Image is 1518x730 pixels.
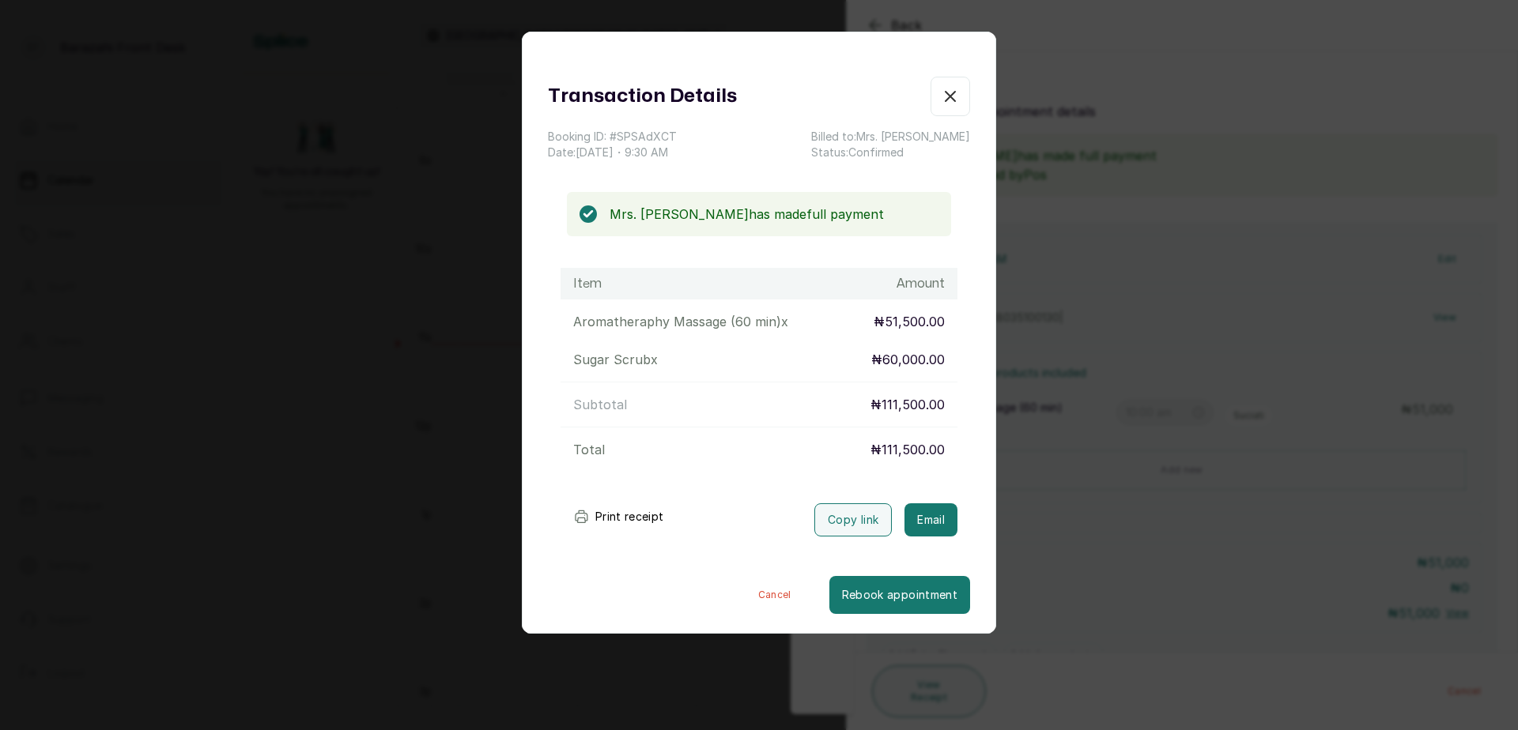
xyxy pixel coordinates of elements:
[548,82,737,111] h1: Transaction Details
[829,576,970,614] button: Rebook appointment
[573,440,605,459] p: Total
[811,145,970,160] p: Status: Confirmed
[573,312,788,331] p: Aromatheraphy Massage (60 min) x
[548,129,677,145] p: Booking ID: # SPSAdXCT
[870,440,945,459] p: ₦111,500.00
[610,205,938,224] p: Mrs. [PERSON_NAME] has made full payment
[548,145,677,160] p: Date: [DATE] ・ 9:30 AM
[814,503,892,536] button: Copy link
[573,350,658,369] p: Sugar Scrub x
[904,503,957,536] button: Email
[573,274,602,293] h1: Item
[870,395,945,414] p: ₦111,500.00
[573,395,627,414] p: Subtotal
[897,274,945,293] h1: Amount
[561,501,677,532] button: Print receipt
[811,129,970,145] p: Billed to: Mrs. [PERSON_NAME]
[720,576,829,614] button: Cancel
[874,312,945,331] p: ₦51,500.00
[871,350,945,369] p: ₦60,000.00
